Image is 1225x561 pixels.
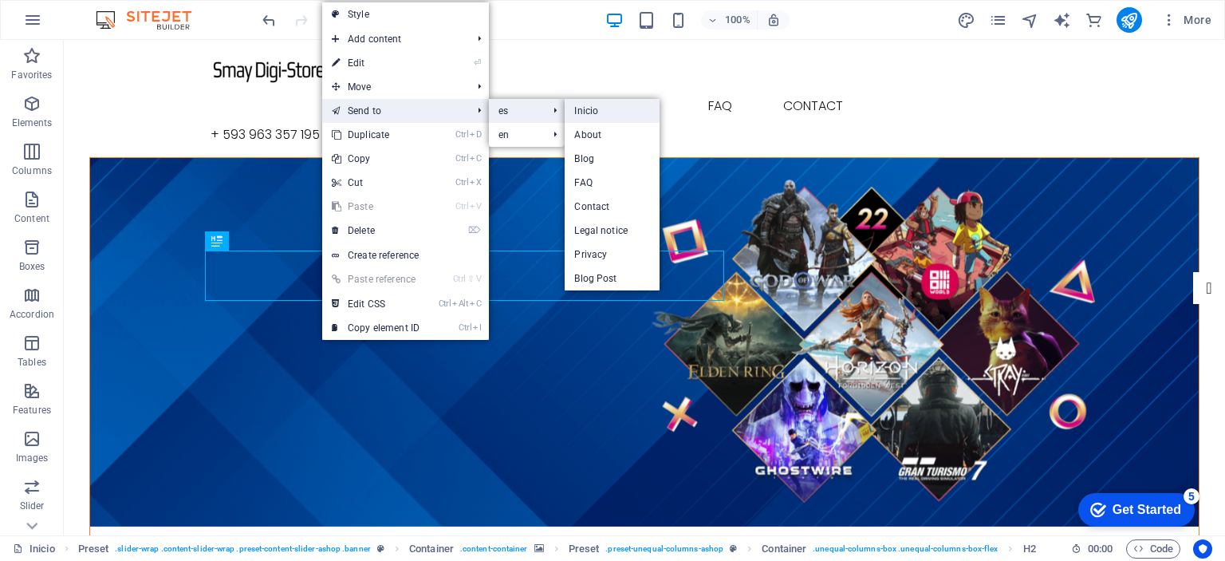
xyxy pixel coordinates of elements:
span: . slider-wrap .content-slider-wrap .preset-content-slider-ashop .banner [115,539,371,559]
i: C [470,153,481,164]
a: Inicio [565,99,660,123]
button: 100% [701,10,758,30]
button: Usercentrics [1193,539,1212,559]
a: Privacy [565,243,660,267]
span: . content-container [460,539,528,559]
a: Send to [322,99,465,123]
div: Get Started 5 items remaining, 0% complete [13,8,129,41]
img: Editor Logo [92,10,211,30]
i: Commerce [1085,11,1103,30]
i: Ctrl [439,298,451,309]
span: . preset-unequal-columns-ashop [605,539,723,559]
nav: breadcrumb [78,539,1036,559]
button: Code [1126,539,1180,559]
i: This element is a customizable preset [730,544,737,553]
p: Boxes [19,260,45,273]
p: Columns [12,164,52,177]
div: 5 [118,3,134,19]
i: Publish [1120,11,1138,30]
i: Alt [452,298,468,309]
p: Images [16,452,49,464]
p: Accordion [10,308,54,321]
button: More [1155,7,1218,33]
span: Move [322,75,465,99]
a: ⏎Edit [322,51,429,75]
a: CtrlICopy element ID [322,316,429,340]
a: CtrlDDuplicate [322,123,429,147]
a: Style [322,2,489,26]
i: Ctrl [453,274,466,284]
span: 00 00 [1088,539,1113,559]
a: Legal notice [565,219,660,243]
p: Slider [20,500,45,512]
button: undo [259,10,278,30]
i: Ctrl [455,129,468,140]
a: CtrlVPaste [322,195,429,219]
i: Ctrl [455,177,468,188]
div: Get Started [47,18,116,32]
i: AI Writer [1053,11,1071,30]
h6: Session time [1071,539,1113,559]
a: ⌦Delete [322,219,429,243]
i: I [473,322,481,333]
button: publish [1117,7,1142,33]
i: Ctrl [455,201,468,211]
i: Ctrl [459,322,471,333]
a: CtrlAltCEdit CSS [322,292,429,316]
i: V [476,274,481,284]
i: This element contains a background [534,544,544,553]
i: ⌦ [468,225,481,235]
button: design [957,10,976,30]
i: Undo: Edit headline (Ctrl+Z) [260,11,278,30]
i: Navigator [1021,11,1039,30]
a: CtrlXCut [322,171,429,195]
i: X [470,177,481,188]
p: Content [14,212,49,225]
a: Ctrl⇧VPaste reference [322,267,429,291]
a: Create reference [322,243,489,267]
i: Ctrl [455,153,468,164]
button: navigator [1021,10,1040,30]
button: pages [989,10,1008,30]
p: Tables [18,356,46,369]
i: This element is a customizable preset [377,544,384,553]
i: Design (Ctrl+Alt+Y) [957,11,975,30]
i: V [470,201,481,211]
p: Elements [12,117,53,129]
button: commerce [1085,10,1104,30]
a: Blog Post [565,267,660,290]
span: Click to select. Double-click to edit [409,539,454,559]
i: On resize automatically adjust zoom level to fit chosen device. [766,13,781,27]
i: ⇧ [467,274,475,284]
span: Code [1133,539,1173,559]
p: Features [13,404,51,417]
a: CtrlCCopy [322,147,429,171]
a: en [489,123,541,147]
span: Add content [322,27,465,51]
a: FAQ [565,171,660,195]
i: C [470,298,481,309]
span: Click to select. Double-click to edit [762,539,806,559]
a: Blog [565,147,660,171]
span: Click to select. Double-click to edit [78,539,109,559]
span: Click to select. Double-click to edit [1023,539,1036,559]
a: About [565,123,660,147]
i: ⏎ [474,57,481,68]
a: Contact [565,195,660,219]
a: es [489,99,541,123]
p: Favorites [11,69,52,81]
h6: 100% [725,10,750,30]
span: Click to select. Double-click to edit [569,539,600,559]
button: text_generator [1053,10,1072,30]
span: . unequal-columns-box .unequal-columns-box-flex [813,539,998,559]
a: Click to cancel selection. Double-click to open Pages [13,539,55,559]
span: More [1161,12,1211,28]
span: : [1099,543,1101,555]
i: D [470,129,481,140]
